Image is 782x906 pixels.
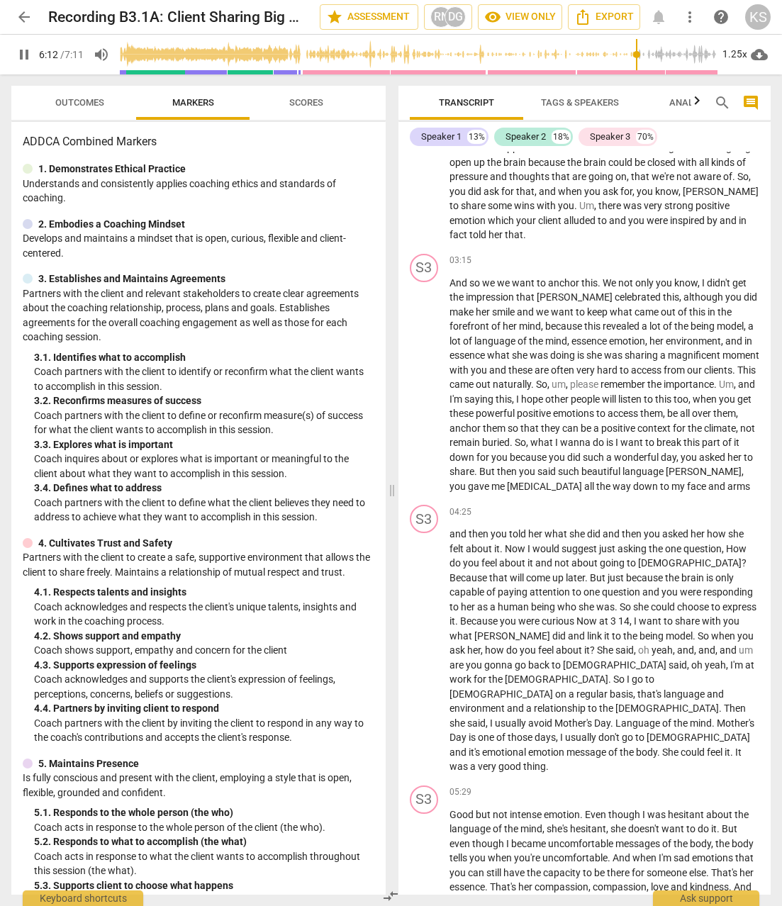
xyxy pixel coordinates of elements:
[172,97,214,108] span: Markers
[449,320,491,332] span: forefront
[660,349,668,361] span: a
[666,335,721,347] span: environment
[55,97,104,108] span: Outcomes
[678,186,683,197] span: ,
[739,91,762,114] button: Show/Hide comments
[476,408,517,419] span: powerful
[635,157,647,168] span: be
[707,215,720,226] span: by
[598,200,623,211] span: there
[38,217,185,232] p: 2. Embodies a Coaching Mindset
[468,186,484,197] span: did
[541,97,619,108] span: Tags & Speakers
[725,291,744,303] span: you
[736,408,738,419] span: ,
[645,335,649,347] span: ,
[449,157,474,168] span: open
[449,277,469,289] span: And
[601,379,647,390] span: remember
[608,157,635,168] span: could
[649,335,666,347] span: her
[688,393,693,405] span: ,
[508,364,535,376] span: these
[681,9,698,26] span: more_vert
[463,335,474,347] span: of
[586,349,604,361] span: she
[689,306,708,318] span: this
[449,393,464,405] span: I'm
[537,200,558,211] span: with
[34,350,374,365] div: 3. 1. Identifies what to accomplish
[516,186,535,197] span: that
[625,349,660,361] span: sharing
[548,277,581,289] span: anchor
[628,215,647,226] span: you
[609,215,628,226] span: and
[519,320,541,332] span: mind
[579,200,594,211] span: Filler word
[678,157,699,168] span: with
[670,215,707,226] span: inspired
[449,364,471,376] span: with
[535,186,539,197] span: ,
[644,200,664,211] span: very
[516,291,537,303] span: that
[550,349,577,361] span: doing
[482,437,510,448] span: buried
[590,130,630,144] div: Speaker 3
[537,291,615,303] span: [PERSON_NAME]
[487,157,503,168] span: the
[536,306,551,318] span: we
[521,393,545,405] span: hope
[547,379,552,390] span: ,
[16,9,33,26] span: arrow_back
[664,200,696,211] span: strong
[496,393,512,405] span: this
[501,186,516,197] span: for
[449,291,466,303] span: the
[23,890,143,906] div: Keyboard shortcuts
[740,423,755,434] span: not
[668,349,722,361] span: magnificent
[23,286,374,345] p: Partners with the client and relevant stakeholders to create clear agreements about the coaching ...
[637,423,673,434] span: context
[604,349,625,361] span: was
[615,171,627,182] span: on
[736,423,740,434] span: ,
[593,423,601,434] span: a
[574,200,579,211] span: .
[38,272,225,286] p: 3. Establishes and Maintains Agreements
[744,320,748,332] span: ,
[89,42,114,67] button: Volume
[512,393,516,405] span: ,
[487,349,512,361] span: what
[545,335,567,347] span: mind
[669,97,717,108] span: Analytics
[567,335,571,347] span: ,
[732,277,747,289] span: get
[503,157,528,168] span: brain
[618,277,635,289] span: not
[620,186,632,197] span: for
[421,130,462,144] div: Speaker 1
[596,408,608,419] span: to
[627,171,631,182] span: ,
[652,171,676,182] span: we're
[704,423,736,434] span: climate
[693,171,723,182] span: aware
[430,6,452,28] div: RN
[449,379,476,390] span: came
[721,335,725,347] span: ,
[449,306,476,318] span: make
[467,130,486,144] div: 13%
[644,393,655,405] span: to
[514,200,537,211] span: wins
[566,379,570,390] span: ,
[564,215,598,226] span: alluded
[541,320,545,332] span: ,
[509,171,552,182] span: thoughts
[562,423,581,434] span: can
[714,94,731,111] span: search
[663,408,667,419] span: ,
[722,349,759,361] span: moment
